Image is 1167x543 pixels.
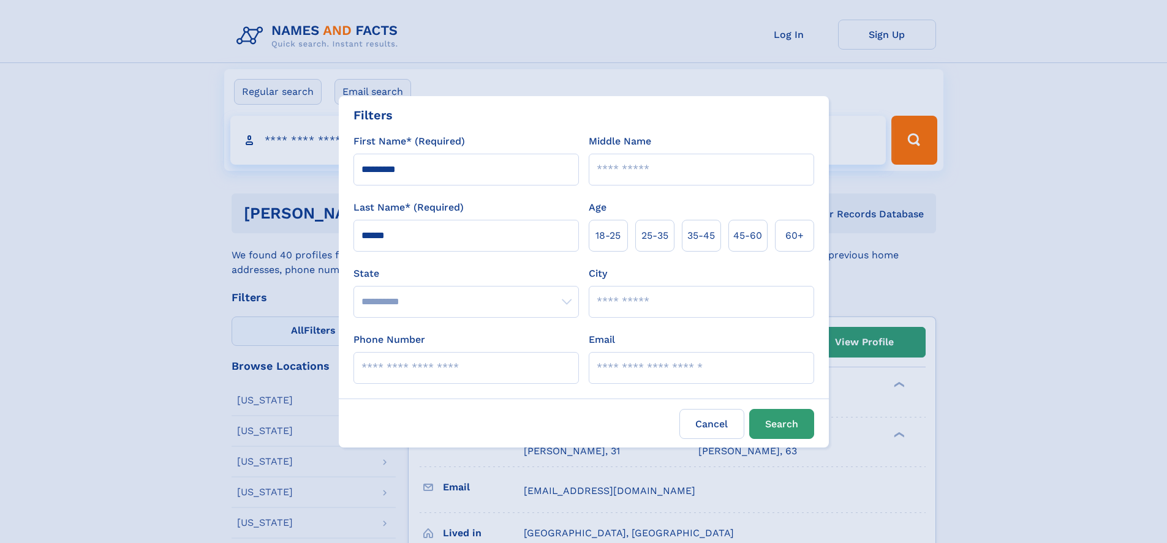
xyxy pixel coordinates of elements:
[353,134,465,149] label: First Name* (Required)
[589,200,606,215] label: Age
[589,134,651,149] label: Middle Name
[589,332,615,347] label: Email
[641,228,668,243] span: 25‑35
[353,106,393,124] div: Filters
[595,228,621,243] span: 18‑25
[353,332,425,347] label: Phone Number
[589,266,607,281] label: City
[749,409,814,439] button: Search
[679,409,744,439] label: Cancel
[687,228,715,243] span: 35‑45
[785,228,804,243] span: 60+
[353,200,464,215] label: Last Name* (Required)
[733,228,762,243] span: 45‑60
[353,266,579,281] label: State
